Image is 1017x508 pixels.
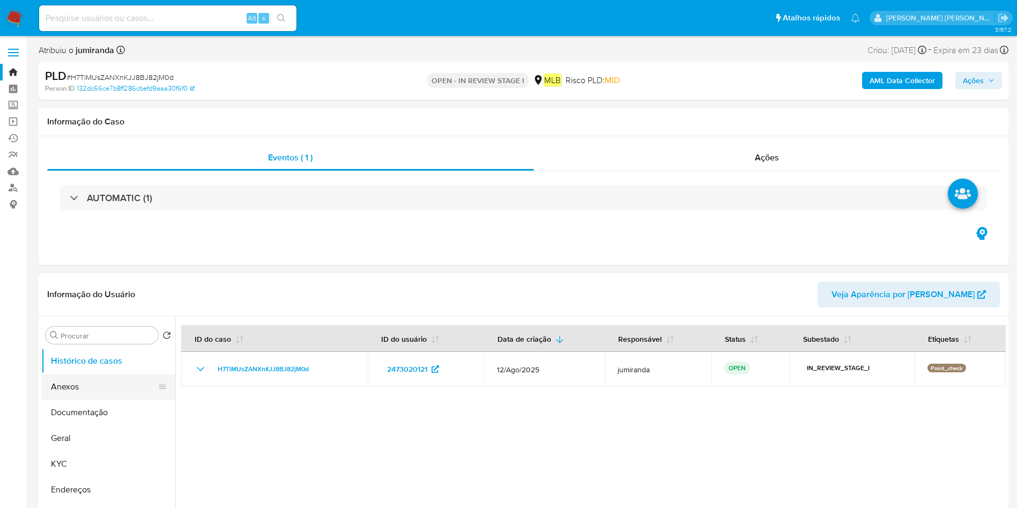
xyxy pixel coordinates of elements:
[41,374,167,400] button: Anexos
[963,72,984,89] span: Ações
[955,72,1002,89] button: Ações
[77,84,195,93] a: 132dc66ce7b8ff286cbefd9aaa30f6f0
[41,425,175,451] button: Geral
[61,331,154,341] input: Procurar
[60,186,987,210] div: AUTOMATIC (1)
[867,43,926,57] div: Criou: [DATE]
[66,72,174,83] span: # H7TiMUsZANXnKJJ8BJ82jM0d
[755,151,779,164] span: Ações
[605,74,620,86] span: MID
[41,348,175,374] button: Histórico de casos
[45,67,66,84] b: PLD
[886,13,994,23] p: juliane.miranda@mercadolivre.com
[41,451,175,477] button: KYC
[41,400,175,425] button: Documentação
[544,73,561,86] em: MLB
[933,45,998,56] span: Expira em 23 dias
[50,331,58,340] button: Procurar
[162,331,171,343] button: Retornar ao pedido padrão
[862,72,942,89] button: AML Data Collector
[39,45,114,56] span: Atribuiu o
[73,44,114,56] b: jumiranda
[998,12,1009,24] a: Sair
[832,282,975,307] span: Veja Aparência por [PERSON_NAME]
[268,151,313,164] span: Eventos ( 1 )
[427,73,529,88] p: OPEN - IN REVIEW STAGE I
[783,12,840,24] span: Atalhos rápidos
[262,13,265,23] span: s
[851,13,860,23] a: Notificações
[248,13,256,23] span: Alt
[929,43,931,57] span: -
[818,282,1000,307] button: Veja Aparência por [PERSON_NAME]
[566,75,620,86] span: Risco PLD:
[87,192,152,204] h3: AUTOMATIC (1)
[39,11,296,25] input: Pesquise usuários ou casos...
[870,72,935,89] b: AML Data Collector
[47,289,135,300] h1: Informação do Usuário
[41,477,175,503] button: Endereços
[47,116,1000,127] h1: Informação do Caso
[270,11,292,26] button: search-icon
[45,84,75,93] b: Person ID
